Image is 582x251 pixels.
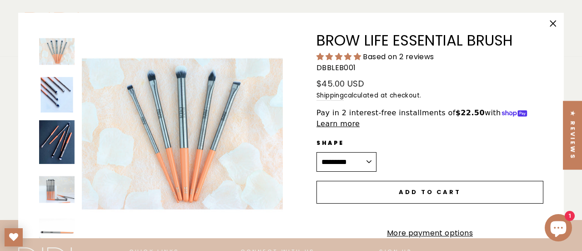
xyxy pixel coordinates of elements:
inbox-online-store-chat: Shopify online store chat [542,214,575,244]
span: Based on 2 reviews [363,51,434,62]
button: Add to cart [316,181,543,204]
a: My Wishlist [5,228,23,246]
img: BROW LIFE ESSENTIAL BRUSH SET - Didi Beauty [39,77,75,113]
label: Shape [316,138,376,147]
a: More payment options [316,227,543,239]
p: DBBLEB001 [316,62,543,74]
img: BROW LIFE ESSENTIAL BRUSH SET - Didi Beauty [39,215,75,251]
span: 5.00 stars [316,51,363,62]
p: Brow Life Essential Brush [316,33,543,48]
img: BROW LIFE ESSENTIAL BRUSH SET - Didi Beauty [39,120,75,164]
img: BROW LIFE ESSENTIAL BRUSH SET - Didi Beauty [39,34,75,69]
small: calculated at checkout. [316,91,543,101]
div: Click to open Judge.me floating reviews tab [563,101,582,169]
span: $45.00 USD [316,78,364,89]
img: BROW LIFE ESSENTIAL BRUSH SET - Didi Beauty [39,172,75,207]
span: Add to cart [399,188,461,196]
a: Shipping [316,91,344,101]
